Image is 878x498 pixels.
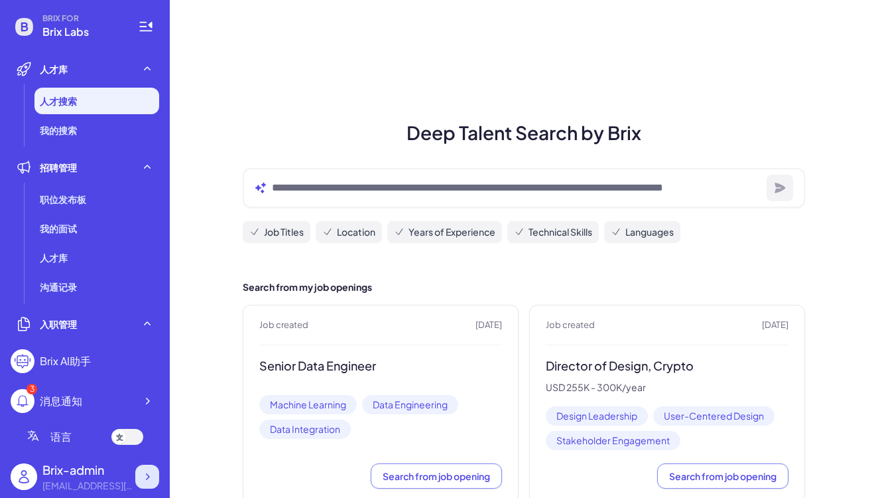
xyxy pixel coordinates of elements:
[40,317,77,331] span: 入职管理
[625,225,674,239] span: Languages
[42,461,135,479] div: Brix-admin
[259,395,357,414] span: Machine Learning
[546,319,595,332] span: Job created
[383,470,490,482] span: Search from job opening
[669,470,777,482] span: Search from job opening
[546,431,680,450] span: Stakeholder Engagement
[40,193,86,206] span: 职位发布板
[42,24,122,40] span: Brix Labs
[40,124,77,137] span: 我的搜索
[259,319,308,332] span: Job created
[227,119,821,147] h1: Deep Talent Search by Brix
[40,62,68,76] span: 人才库
[40,222,77,235] span: 我的面试
[371,463,502,489] button: Search from job opening
[529,225,592,239] span: Technical Skills
[40,393,82,409] div: 消息通知
[657,463,788,489] button: Search from job opening
[40,94,77,108] span: 人才搜索
[40,161,77,174] span: 招聘管理
[546,359,788,374] h3: Director of Design, Crypto
[42,479,135,493] div: flora@joinbrix.com
[337,225,375,239] span: Location
[264,225,304,239] span: Job Titles
[546,382,788,394] p: USD 255K - 300K/year
[50,429,72,445] span: 语言
[40,280,77,293] span: 沟通记录
[40,251,68,264] span: 人才库
[40,353,91,369] div: Brix AI助手
[11,463,37,490] img: user_logo.png
[42,13,122,24] span: BRIX FOR
[259,420,351,439] span: Data Integration
[408,225,495,239] span: Years of Experience
[259,359,502,374] h3: Senior Data Engineer
[27,384,37,394] div: 3
[243,280,805,294] h2: Search from my job openings
[475,319,502,332] span: [DATE]
[762,319,788,332] span: [DATE]
[362,395,458,414] span: Data Engineering
[546,406,648,426] span: Design Leadership
[653,406,775,426] span: User-Centered Design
